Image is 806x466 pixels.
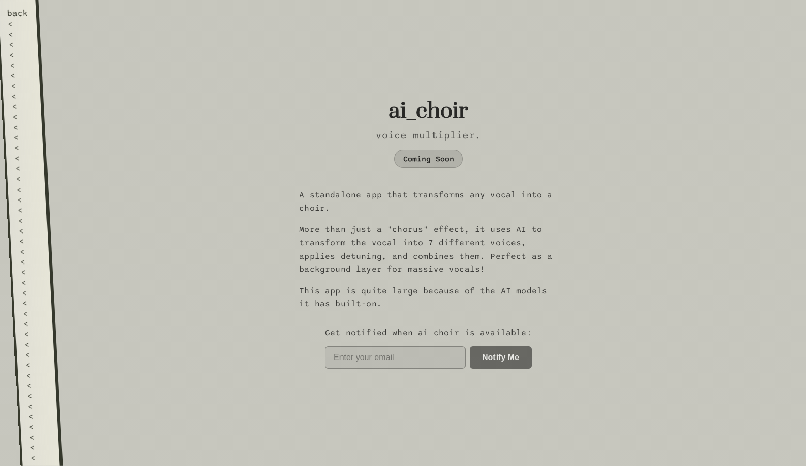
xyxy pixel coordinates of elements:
[16,174,37,184] div: <
[299,129,557,142] h3: voice multiplier.
[27,391,48,401] div: <
[24,339,45,349] div: <
[25,349,46,360] div: <
[325,346,466,369] input: Enter your email
[15,163,36,174] div: <
[22,287,43,298] div: <
[26,370,47,380] div: <
[10,70,31,81] div: <
[28,411,49,422] div: <
[19,246,40,256] div: <
[27,401,49,411] div: <
[29,442,51,453] div: <
[8,29,29,39] div: <
[18,215,39,225] div: <
[23,318,44,329] div: <
[17,205,38,215] div: <
[299,97,557,125] h2: ai_choir
[9,50,30,60] div: <
[394,150,463,168] div: Coming Soon
[18,225,39,236] div: <
[14,143,35,153] div: <
[30,453,51,463] div: <
[22,298,43,308] div: <
[7,19,28,29] div: <
[29,432,50,442] div: <
[23,308,44,318] div: <
[28,422,50,432] div: <
[470,346,532,369] button: Notify Me
[9,60,30,70] div: <
[12,101,33,112] div: <
[13,122,34,132] div: <
[24,329,45,339] div: <
[19,236,40,246] div: <
[17,194,38,205] div: <
[299,328,557,338] p: Get notified when ai_choir is available:
[299,285,557,311] p: This app is quite large because of the AI models it has built-on.
[299,223,557,276] p: More than just a "chorus" effect, it uses AI to transform the vocal into 7 different voices, appl...
[299,189,557,215] p: A standalone app that transforms any vocal into a choir.
[21,277,42,287] div: <
[12,112,34,122] div: <
[13,132,35,143] div: <
[26,380,48,391] div: <
[8,39,29,50] div: <
[7,8,28,19] div: back
[16,184,37,194] div: <
[25,360,47,370] div: <
[14,153,36,163] div: <
[20,256,41,267] div: <
[20,267,41,277] div: <
[11,91,33,101] div: <
[11,81,32,91] div: <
